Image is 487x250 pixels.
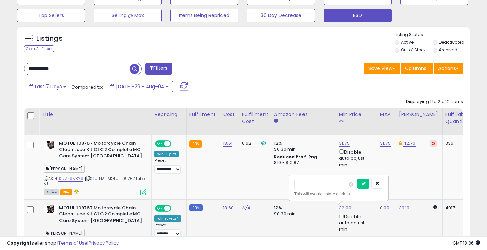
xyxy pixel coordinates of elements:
[42,111,149,118] div: Title
[154,158,181,174] div: Preset:
[324,9,392,22] button: BSD
[170,205,181,211] span: OFF
[154,111,184,118] div: Repricing
[445,205,466,211] div: 4917
[156,141,164,147] span: ON
[59,140,142,161] b: MOTUL 109767 Motorcycle Chain Clean Lube Kit C1 C2 Complete MC Care System [GEOGRAPHIC_DATA]
[247,9,315,22] button: 30 Day Decrease
[445,111,469,125] div: Fulfillable Quantity
[274,140,331,146] div: 12%
[25,81,70,92] button: Last 7 Days
[189,204,203,211] small: FBM
[380,205,390,211] a: 0.00
[35,83,62,90] span: Last 7 Days
[44,205,57,214] img: 41bwm+fuBNL._SL40_.jpg
[380,140,391,147] a: 31.75
[339,213,372,233] div: Disable auto adjust min
[274,154,319,160] b: Reduced Prof. Rng.
[24,45,54,52] div: Clear All Filters
[380,111,393,118] div: MAP
[399,205,410,211] a: 39.19
[274,160,331,166] div: $10 - $10.87
[154,151,179,157] div: Win BuyBox
[58,176,83,182] a: B07ZS9N8Y9
[72,189,79,194] i: hazardous material
[242,140,266,146] div: 6.62
[242,111,268,125] div: Fulfillment Cost
[189,111,217,118] div: Fulfillment
[36,34,63,43] h5: Listings
[89,240,119,246] a: Privacy Policy
[106,81,173,92] button: [DATE]-29 - Aug-04
[339,111,374,118] div: Min Price
[399,141,402,145] i: This overrides the store level Dynamic Max Price for this listing
[44,165,85,173] span: [PERSON_NAME]
[439,47,457,53] label: Archived
[339,148,372,168] div: Disable auto adjust min
[7,240,119,247] div: seller snap | |
[401,39,414,45] label: Active
[274,211,331,217] div: $0.30 min
[44,189,59,195] span: All listings currently available for purchase on Amazon
[71,84,103,90] span: Compared to:
[403,140,416,147] a: 42.70
[339,205,351,211] a: 32.00
[223,111,236,118] div: Cost
[44,140,57,149] img: 41bwm+fuBNL._SL40_.jpg
[44,229,85,237] span: [PERSON_NAME]
[406,98,463,105] div: Displaying 1 to 2 of 2 items
[294,190,383,197] div: This will override store markup
[439,39,464,45] label: Deactivated
[395,31,470,38] p: Listing States:
[339,140,350,147] a: 31.75
[452,240,480,246] span: 2025-08-12 18:36 GMT
[223,205,234,211] a: 18.60
[17,9,85,22] button: Top Sellers
[116,83,164,90] span: [DATE]-29 - Aug-04
[154,223,181,238] div: Preset:
[274,111,333,118] div: Amazon Fees
[364,63,400,74] button: Save View
[154,215,181,222] div: Win BuyBox *
[274,146,331,153] div: $0.30 min
[401,47,426,53] label: Out of Stock
[274,118,278,124] small: Amazon Fees.
[445,140,466,146] div: 336
[401,63,433,74] button: Columns
[170,141,181,147] span: OFF
[145,63,172,75] button: Filters
[223,140,232,147] a: 18.61
[58,240,87,246] a: Terms of Use
[44,176,145,186] span: | SKU: NAB MOTUL 109767 Lube Kit
[44,140,146,195] div: ASIN:
[242,205,250,211] a: N/A
[7,240,32,246] strong: Copyright
[59,205,142,226] b: MOTUL 109767 Motorcycle Chain Clean Lube Kit C1 C2 Complete MC Care System [GEOGRAPHIC_DATA]
[156,205,164,211] span: ON
[274,205,331,211] div: 12%
[434,63,463,74] button: Actions
[94,9,162,22] button: Selling @ Max
[399,111,439,118] div: [PERSON_NAME]
[189,140,202,148] small: FBA
[60,189,72,195] span: FBA
[170,9,238,22] button: Items Being Repriced
[405,65,427,72] span: Columns
[432,142,435,145] i: Revert to store-level Dynamic Max Price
